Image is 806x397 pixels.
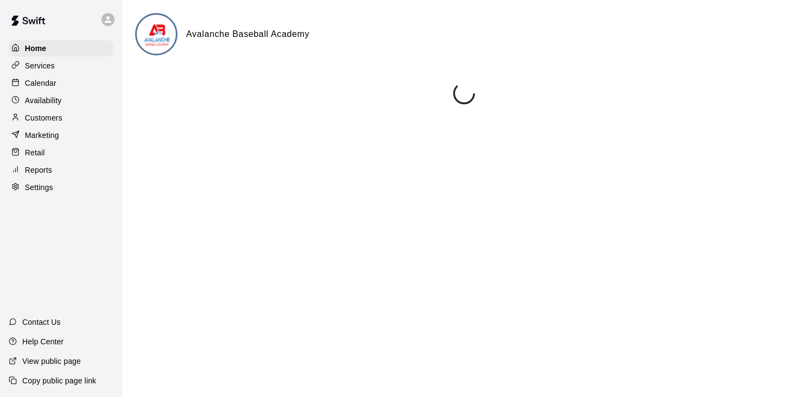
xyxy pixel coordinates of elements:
[22,336,64,347] p: Help Center
[22,375,96,386] p: Copy public page link
[9,110,113,126] a: Customers
[137,15,177,55] img: Avalanche Baseball Academy logo
[25,60,55,71] p: Services
[9,162,113,178] a: Reports
[9,127,113,143] a: Marketing
[25,130,59,141] p: Marketing
[25,165,52,175] p: Reports
[186,27,309,41] h6: Avalanche Baseball Academy
[22,317,61,327] p: Contact Us
[9,75,113,91] a: Calendar
[9,179,113,196] a: Settings
[9,40,113,56] a: Home
[9,58,113,74] a: Services
[25,95,62,106] p: Availability
[25,112,62,123] p: Customers
[25,78,56,89] p: Calendar
[25,43,47,54] p: Home
[22,356,81,367] p: View public page
[9,144,113,161] a: Retail
[25,182,53,193] p: Settings
[25,147,45,158] p: Retail
[9,92,113,109] a: Availability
